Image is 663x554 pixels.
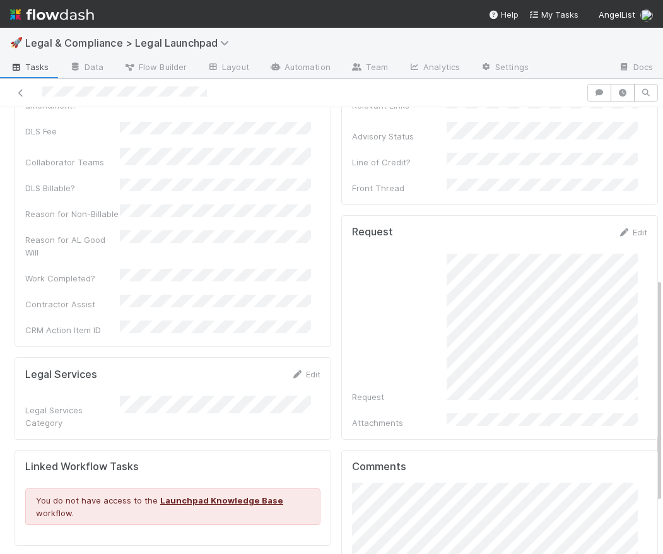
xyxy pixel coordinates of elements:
span: AngelList [599,9,635,20]
div: You do not have access to the workflow. [25,488,320,525]
a: Team [341,58,398,78]
span: My Tasks [529,9,578,20]
h5: Comments [352,461,647,473]
div: Request [352,391,447,403]
div: Reason for Non-Billable [25,208,120,220]
a: Data [59,58,114,78]
div: Line of Credit? [352,156,447,168]
span: 🚀 [10,37,23,48]
img: avatar_6811aa62-070e-4b0a-ab85-15874fb457a1.png [640,9,653,21]
h5: Legal Services [25,368,97,381]
a: Settings [470,58,539,78]
a: My Tasks [529,8,578,21]
div: Work Completed? [25,272,120,285]
a: Edit [618,227,647,237]
div: Reason for AL Good Will [25,233,120,259]
div: Attachments [352,416,447,429]
div: Collaborator Teams [25,156,120,168]
a: Automation [259,58,341,78]
a: Launchpad Knowledge Base [160,495,283,505]
div: DLS Billable? [25,182,120,194]
a: Analytics [398,58,470,78]
div: Help [488,8,519,21]
div: Legal Services Category [25,404,120,429]
div: CRM Action Item ID [25,324,120,336]
div: DLS Fee [25,125,120,138]
h5: Request [352,226,393,239]
span: Tasks [10,61,49,73]
div: Advisory Status [352,130,447,143]
div: Contractor Assist [25,298,120,310]
a: Flow Builder [114,58,197,78]
span: Flow Builder [124,61,187,73]
a: Docs [608,58,663,78]
span: Legal & Compliance > Legal Launchpad [25,37,235,49]
img: logo-inverted-e16ddd16eac7371096b0.svg [10,4,94,25]
a: Edit [291,369,320,379]
h5: Linked Workflow Tasks [25,461,320,473]
a: Layout [197,58,259,78]
div: Front Thread [352,182,447,194]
